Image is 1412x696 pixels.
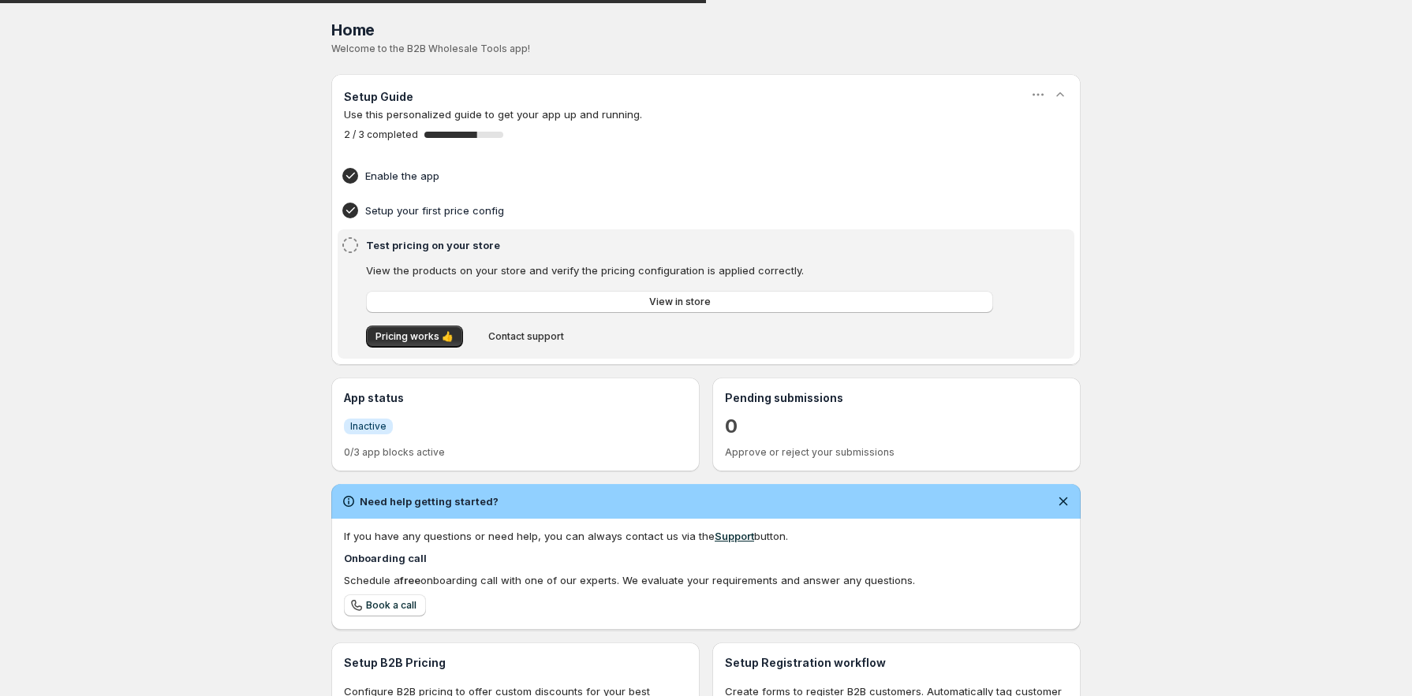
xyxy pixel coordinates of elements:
span: Home [331,20,375,39]
h3: Setup B2B Pricing [344,655,687,671]
h3: Pending submissions [725,390,1068,406]
span: 2 / 3 completed [344,128,418,141]
a: 0 [725,414,738,439]
h3: App status [344,390,687,406]
button: Dismiss notification [1052,490,1074,512]
div: If you have any questions or need help, you can always contact us via the button. [344,528,1068,544]
span: Contact support [488,330,564,343]
h4: Enable the app [365,168,998,184]
h3: Setup Registration workflow [725,655,1068,671]
a: View in store [366,291,993,313]
a: Book a call [344,594,426,616]
div: Schedule a onboarding call with one of our experts. We evaluate your requirements and answer any ... [344,572,1068,588]
span: Inactive [350,420,387,433]
button: Pricing works 👍 [366,326,463,348]
p: 0/3 app blocks active [344,446,687,459]
p: Use this personalized guide to get your app up and running. [344,106,1068,122]
h4: Test pricing on your store [366,237,998,253]
p: Approve or reject your submissions [725,446,1068,459]
h2: Need help getting started? [360,493,499,509]
a: InfoInactive [344,418,393,434]
button: Contact support [479,326,573,348]
h4: Onboarding call [344,550,1068,566]
p: View the products on your store and verify the pricing configuration is applied correctly. [366,262,993,278]
span: Book a call [366,599,417,612]
a: Support [715,530,754,542]
h3: Setup Guide [344,89,413,105]
b: free [400,574,420,586]
h4: Setup your first price config [365,203,998,218]
span: View in store [649,296,711,308]
p: Welcome to the B2B Wholesale Tools app! [331,43,1081,55]
span: Pricing works 👍 [375,330,454,343]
